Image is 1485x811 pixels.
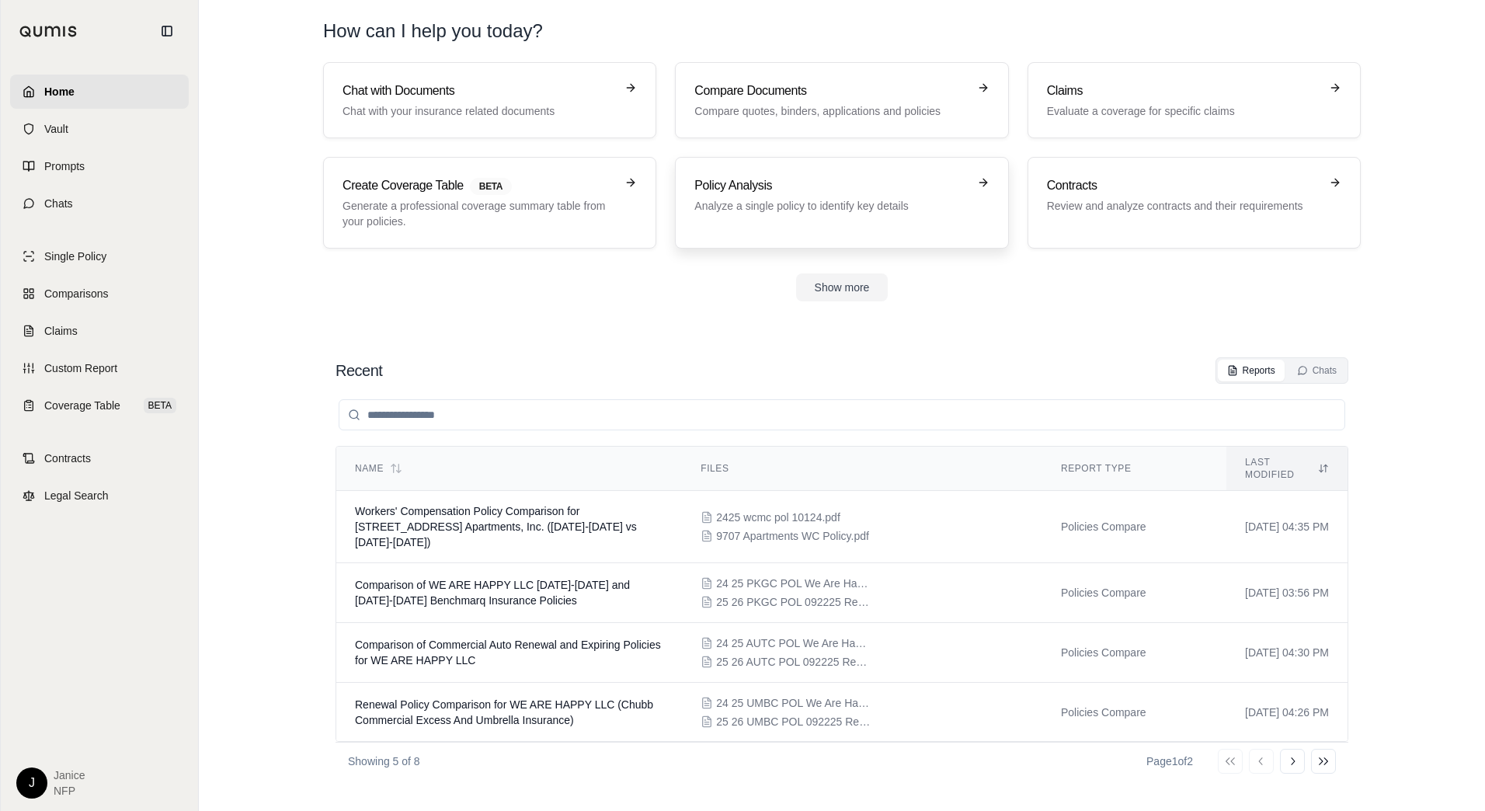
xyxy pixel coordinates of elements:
button: Collapse sidebar [155,19,179,44]
td: [DATE] 04:35 PM [1226,491,1348,563]
p: Chat with your insurance related documents [343,103,615,119]
div: Last modified [1245,456,1329,481]
span: Chats [44,196,73,211]
td: Policies Compare [1042,623,1226,683]
h3: Policy Analysis [694,176,967,195]
span: Comparison of Commercial Auto Renewal and Expiring Policies for WE ARE HAPPY LLC [355,639,661,667]
span: 9707 Apartments WC Policy.pdf [716,528,869,544]
td: Policies Compare [1042,563,1226,623]
span: BETA [144,398,176,413]
span: Home [44,84,75,99]
h3: Claims [1047,82,1320,100]
span: BETA [470,178,512,195]
th: Files [682,447,1042,491]
h2: Recent [336,360,382,381]
a: Chats [10,186,189,221]
a: Comparisons [10,277,189,311]
div: Page 1 of 2 [1146,754,1193,769]
a: Single Policy [10,239,189,273]
a: Vault [10,112,189,146]
td: [DATE] 04:26 PM [1226,683,1348,743]
p: Analyze a single policy to identify key details [694,198,967,214]
p: Compare quotes, binders, applications and policies [694,103,967,119]
span: 24 25 UMBC POL We Are Happy.pdf [716,695,871,711]
h3: Chat with Documents [343,82,615,100]
a: Claims [10,314,189,348]
span: Prompts [44,158,85,174]
a: ClaimsEvaluate a coverage for specific claims [1028,62,1361,138]
a: Prompts [10,149,189,183]
span: 25 26 UMBC POL 092225 Renewal Policy (WAH).pdf [716,714,871,729]
td: [DATE] 03:56 PM [1226,563,1348,623]
a: Compare DocumentsCompare quotes, binders, applications and policies [675,62,1008,138]
a: Policy AnalysisAnalyze a single policy to identify key details [675,157,1008,249]
a: Coverage TableBETA [10,388,189,423]
button: Show more [796,273,889,301]
td: [DATE] 04:30 PM [1226,623,1348,683]
span: Comparisons [44,286,108,301]
span: Comparison of WE ARE HAPPY LLC 2024-2025 and 2025-2026 Benchmarq Insurance Policies [355,579,630,607]
div: Reports [1227,364,1275,377]
span: 25 26 AUTC POL 092225 Renewal Policy (WAH).pdf [716,654,871,670]
span: 25 26 PKGC POL 092225 Renewal Policy (WAH).pdf [716,594,871,610]
a: Legal Search [10,479,189,513]
span: Legal Search [44,488,109,503]
div: J [16,767,47,799]
span: Janice [54,767,85,783]
span: Claims [44,323,78,339]
img: Qumis Logo [19,26,78,37]
span: Custom Report [44,360,117,376]
a: Chat with DocumentsChat with your insurance related documents [323,62,656,138]
div: Name [355,462,663,475]
p: Review and analyze contracts and their requirements [1047,198,1320,214]
a: ContractsReview and analyze contracts and their requirements [1028,157,1361,249]
a: Home [10,75,189,109]
p: Showing 5 of 8 [348,754,420,769]
span: Renewal Policy Comparison for WE ARE HAPPY LLC (Chubb Commercial Excess And Umbrella Insurance) [355,698,653,726]
p: Evaluate a coverage for specific claims [1047,103,1320,119]
button: Reports [1218,360,1285,381]
span: Vault [44,121,68,137]
button: Chats [1288,360,1346,381]
p: Generate a professional coverage summary table from your policies. [343,198,615,229]
th: Report Type [1042,447,1226,491]
span: Contracts [44,451,91,466]
a: Custom Report [10,351,189,385]
td: Policies Compare [1042,491,1226,563]
span: 2425 wcmc pol 10124.pdf [716,510,840,525]
a: Contracts [10,441,189,475]
h3: Create Coverage Table [343,176,615,195]
h3: Compare Documents [694,82,967,100]
h3: Contracts [1047,176,1320,195]
span: Workers' Compensation Policy Comparison for 9707 Fourth Avenue Apartments, Inc. (2024-2025 vs 202... [355,505,637,548]
span: Coverage Table [44,398,120,413]
a: Create Coverage TableBETAGenerate a professional coverage summary table from your policies. [323,157,656,249]
span: NFP [54,783,85,799]
span: Single Policy [44,249,106,264]
span: 24 25 AUTC POL We Are Happy.pdf [716,635,871,651]
h1: How can I help you today? [323,19,1361,44]
td: Policies Compare [1042,683,1226,743]
div: Chats [1297,364,1337,377]
span: 24 25 PKGC POL We Are Happy.pdf [716,576,871,591]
